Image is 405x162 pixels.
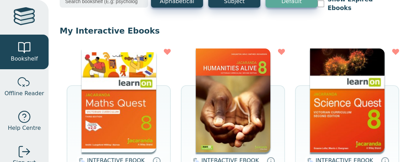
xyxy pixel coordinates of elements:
[310,48,385,152] img: fffb2005-5288-ea11-a992-0272d098c78b.png
[60,26,394,36] p: My Interactive Ebooks
[11,55,38,63] span: Bookshelf
[5,89,44,98] span: Offline Reader
[196,48,270,152] img: bee2d5d4-7b91-e911-a97e-0272d098c78b.jpg
[8,124,41,132] span: Help Centre
[82,48,156,152] img: c004558a-e884-43ec-b87a-da9408141e80.jpg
